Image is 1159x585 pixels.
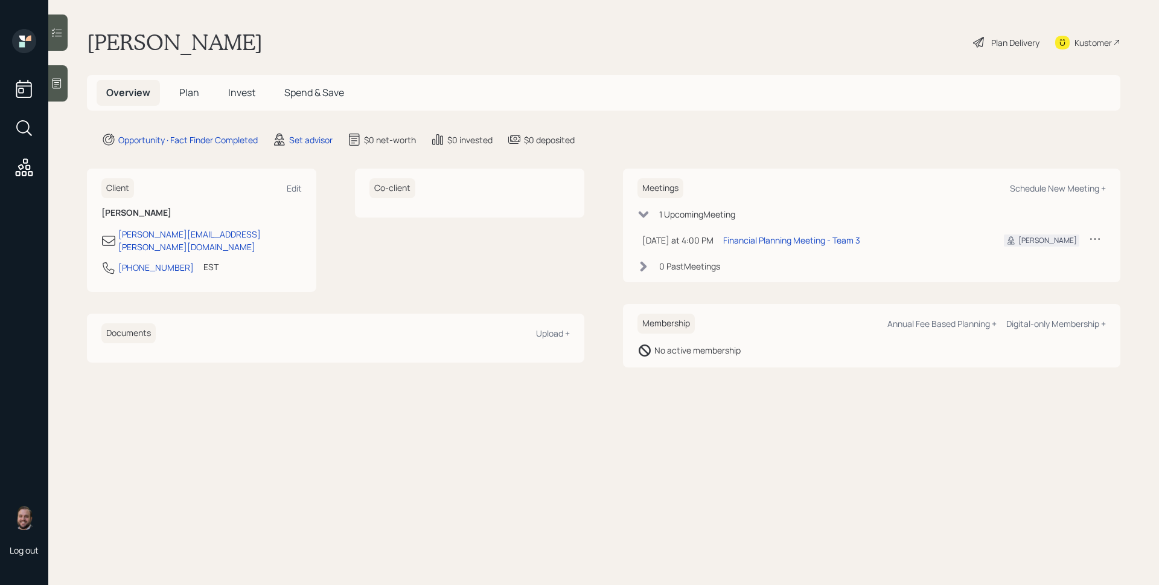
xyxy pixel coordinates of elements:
[1018,235,1077,246] div: [PERSON_NAME]
[87,29,263,56] h1: [PERSON_NAME]
[118,228,302,253] div: [PERSON_NAME][EMAIL_ADDRESS][PERSON_NAME][DOMAIN_NAME]
[101,323,156,343] h6: Documents
[1074,36,1112,49] div: Kustomer
[1010,183,1106,194] div: Schedule New Meeting +
[118,261,194,274] div: [PHONE_NUMBER]
[228,86,255,99] span: Invest
[642,234,714,247] div: [DATE] at 4:00 PM
[106,86,150,99] span: Overview
[101,208,302,218] h6: [PERSON_NAME]
[12,506,36,530] img: james-distasi-headshot.png
[654,344,741,357] div: No active membership
[659,208,735,221] div: 1 Upcoming Meeting
[659,260,720,273] div: 0 Past Meeting s
[1006,318,1106,329] div: Digital-only Membership +
[447,134,493,146] div: $0 invested
[524,134,575,146] div: $0 deposited
[101,178,134,198] h6: Client
[637,178,683,198] h6: Meetings
[536,328,570,339] div: Upload +
[179,86,199,99] span: Plan
[364,134,416,146] div: $0 net-worth
[203,260,219,273] div: EST
[887,318,997,329] div: Annual Fee Based Planning +
[723,234,860,247] div: Financial Planning Meeting - Team 3
[10,545,39,556] div: Log out
[284,86,344,99] span: Spend & Save
[289,134,333,146] div: Set advisor
[118,134,258,146] div: Opportunity · Fact Finder Completed
[369,178,415,198] h6: Co-client
[991,36,1039,49] div: Plan Delivery
[637,314,695,334] h6: Membership
[287,183,302,194] div: Edit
